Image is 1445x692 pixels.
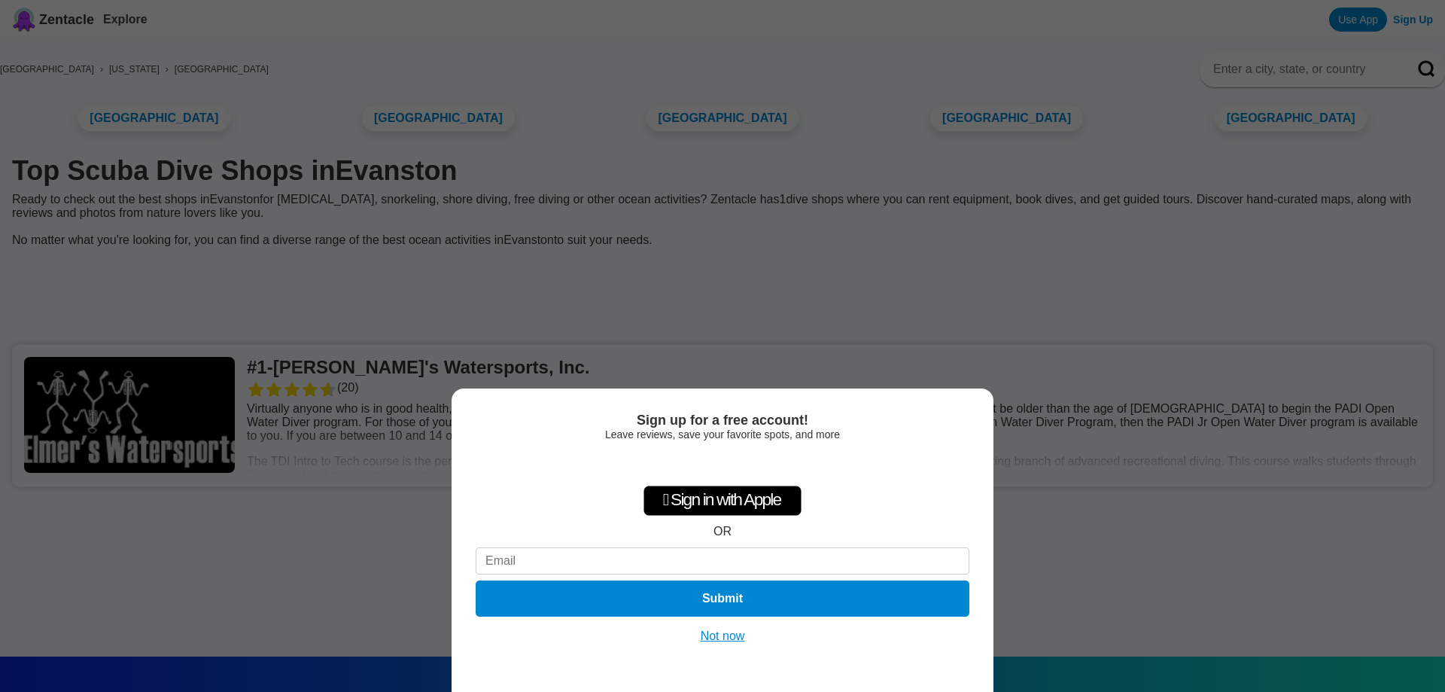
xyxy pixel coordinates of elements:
button: Not now [696,629,750,644]
div: Leave reviews, save your favorite spots, and more [476,428,969,441]
iframe: Sign in with Google Button [646,448,799,481]
div: Sign up for a free account! [476,413,969,428]
div: OR [713,525,732,538]
input: Email [476,547,969,575]
div: Sign in with Apple [643,486,802,516]
button: Submit [476,581,969,617]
